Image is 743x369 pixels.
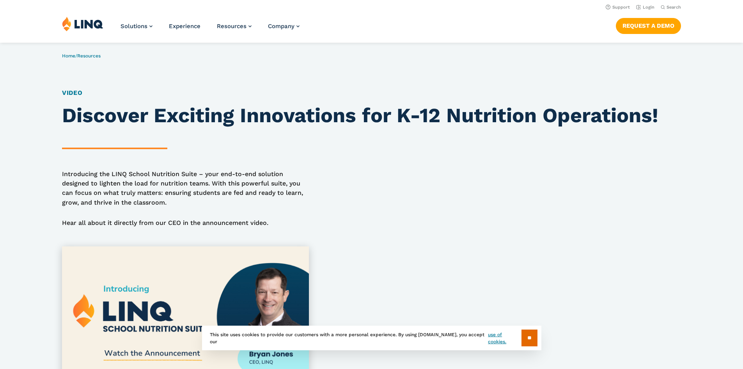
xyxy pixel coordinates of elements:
span: Resources [217,23,246,30]
span: / [62,53,101,59]
a: Login [636,5,654,10]
p: Hear all about it directly from our CEO in the announcement video. [62,218,309,228]
img: LINQ | K‑12 Software [62,16,103,31]
a: Experience [169,23,200,30]
a: Solutions [121,23,153,30]
a: use of cookies. [488,331,521,345]
button: Open Search Bar [661,4,681,10]
p: Introducing the LINQ School Nutrition Suite – your end-to-end solution designed to lighten the lo... [62,169,309,207]
a: Support [606,5,630,10]
div: This site uses cookies to provide our customers with a more personal experience. By using [DOMAIN... [202,326,541,350]
a: Video [62,89,83,96]
a: Request a Demo [616,18,681,34]
span: Search [667,5,681,10]
a: Company [268,23,300,30]
a: Resources [77,53,101,59]
span: Solutions [121,23,147,30]
nav: Primary Navigation [121,16,300,42]
h1: Discover Exciting Innovations for K-12 Nutrition Operations! [62,104,681,127]
nav: Button Navigation [616,16,681,34]
a: Home [62,53,75,59]
span: Company [268,23,294,30]
a: Resources [217,23,252,30]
